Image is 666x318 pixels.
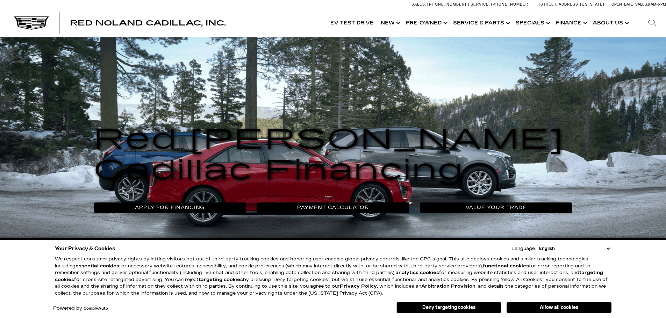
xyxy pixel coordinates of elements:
[327,9,377,37] a: EV Test Drive
[84,306,108,311] a: ComplyAuto
[427,2,466,7] span: [PHONE_NUMBER]
[55,270,603,282] strong: targeting cookies
[377,9,402,37] a: New
[94,202,246,213] a: Apply For Financing
[507,302,611,313] button: Allow all cookies
[257,202,409,213] a: Payment Calculator
[199,277,243,282] strong: targeting cookies
[450,9,512,37] a: Service & Parts
[648,2,666,7] span: 9 AM-6 PM
[511,246,536,251] div: Language:
[420,202,573,213] a: Value Your Trade
[552,9,589,37] a: Finance
[402,9,450,37] a: Pre-Owned
[483,263,529,269] strong: functional cookies
[611,2,635,7] span: Open [DATE]
[55,256,611,297] p: We respect consumer privacy rights by letting visitors opt out of third-party tracking cookies an...
[512,9,552,37] a: Specials
[76,263,119,269] strong: essential cookies
[55,244,115,253] span: Your Privacy & Cookies
[411,2,468,6] a: Sales: [PHONE_NUMBER]
[468,2,532,6] a: Service: [PHONE_NUMBER]
[411,2,426,7] span: Sales:
[539,2,604,7] a: [STREET_ADDRESS][US_STATE]
[70,19,226,27] span: Red Noland Cadillac, Inc.
[395,270,439,275] strong: analytics cookies
[471,2,490,7] span: Service:
[396,302,501,313] button: Deny targeting cookies
[94,124,573,186] h1: Red [PERSON_NAME] Cadillac Financing
[421,283,475,289] strong: Arbitration Provision
[53,306,108,311] div: Powered by
[589,9,631,37] a: About Us
[14,16,49,30] img: Cadillac Dark Logo with Cadillac White Text
[537,245,611,252] select: Language Select
[491,2,530,7] span: [PHONE_NUMBER]
[340,283,377,289] a: Privacy Policy
[635,2,648,7] span: Sales:
[70,20,226,27] a: Red Noland Cadillac, Inc.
